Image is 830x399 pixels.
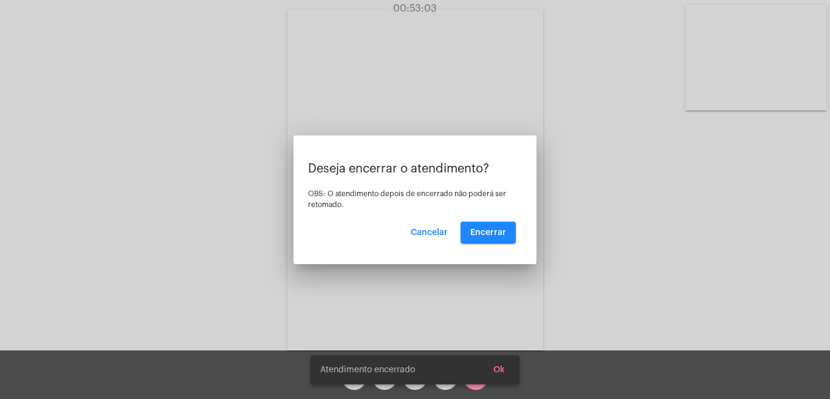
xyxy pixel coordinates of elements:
span: Cancelar [411,228,448,237]
span: Encerrar [470,228,506,237]
span: 00:53:03 [393,4,437,13]
p: Deseja encerrar o atendimento? [308,162,522,176]
button: Cancelar [401,222,458,244]
span: OBS: O atendimento depois de encerrado não poderá ser retomado. [308,190,506,208]
span: Ok [493,366,505,374]
button: Encerrar [461,222,516,244]
span: Atendimento encerrado [320,364,415,376]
